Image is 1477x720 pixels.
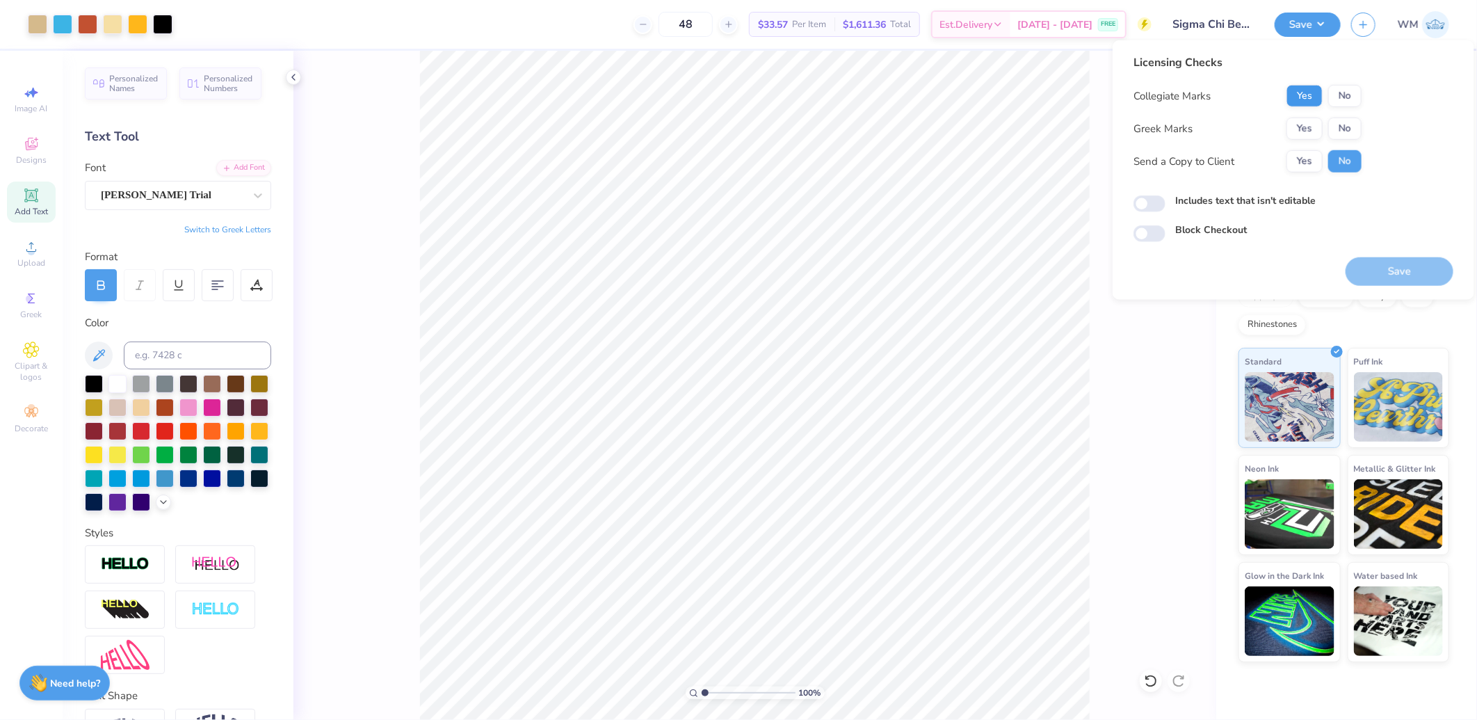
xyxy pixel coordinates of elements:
img: Standard [1245,372,1334,442]
div: Greek Marks [1133,121,1193,137]
span: Decorate [15,423,48,434]
span: FREE [1101,19,1115,29]
span: Glow in the Dark Ink [1245,568,1324,583]
img: Metallic & Glitter Ink [1354,479,1444,549]
img: 3d Illusion [101,599,150,621]
span: 100 % [799,687,821,699]
img: Glow in the Dark Ink [1245,586,1334,656]
div: Format [85,249,273,265]
input: e.g. 7428 c [124,342,271,369]
span: Greek [21,309,42,320]
span: Puff Ink [1354,354,1383,369]
img: Stroke [101,557,150,573]
div: Rhinestones [1238,314,1306,335]
span: Upload [17,257,45,269]
div: Text Tool [85,127,271,146]
span: Standard [1245,354,1282,369]
div: Collegiate Marks [1133,88,1211,104]
span: Designs [16,154,47,166]
button: No [1328,85,1362,107]
label: Block Checkout [1175,223,1247,237]
button: No [1328,150,1362,173]
span: [DATE] - [DATE] [1017,17,1092,32]
div: Color [85,315,271,331]
div: Add Font [216,160,271,176]
button: Switch to Greek Letters [184,224,271,235]
input: Untitled Design [1162,10,1264,38]
img: Wilfredo Manabat [1422,11,1449,38]
strong: Need help? [51,677,101,690]
div: Send a Copy to Client [1133,154,1234,170]
div: Styles [85,525,271,541]
span: Metallic & Glitter Ink [1354,461,1436,476]
span: Image AI [15,103,48,114]
span: Water based Ink [1354,568,1418,583]
span: Total [890,17,911,32]
span: WM [1398,17,1419,33]
img: Neon Ink [1245,479,1334,549]
input: – – [659,12,713,37]
label: Font [85,160,106,176]
span: Neon Ink [1245,461,1279,476]
span: Personalized Numbers [204,74,253,93]
span: Est. Delivery [939,17,992,32]
span: $1,611.36 [843,17,886,32]
img: Shadow [191,556,240,573]
img: Water based Ink [1354,586,1444,656]
div: Text Shape [85,688,271,704]
a: WM [1398,11,1449,38]
img: Free Distort [101,640,150,670]
label: Includes text that isn't editable [1175,193,1316,208]
img: Negative Space [191,602,240,618]
button: Save [1275,13,1341,37]
span: Add Text [15,206,48,217]
div: Licensing Checks [1133,54,1362,71]
button: No [1328,118,1362,140]
button: Yes [1286,150,1323,173]
img: Puff Ink [1354,372,1444,442]
span: Clipart & logos [7,360,56,383]
span: Per Item [792,17,826,32]
span: Personalized Names [109,74,159,93]
span: $33.57 [758,17,788,32]
button: Yes [1286,85,1323,107]
button: Yes [1286,118,1323,140]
